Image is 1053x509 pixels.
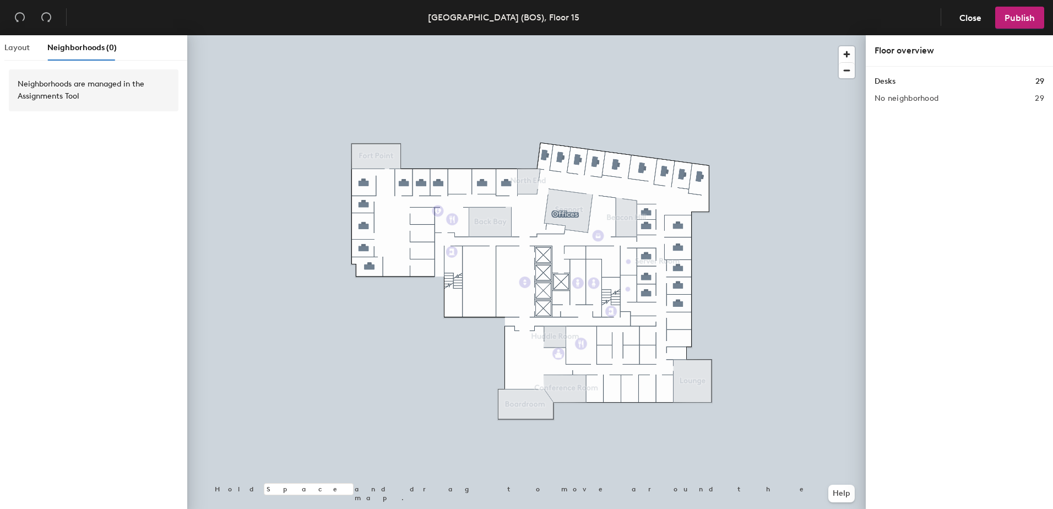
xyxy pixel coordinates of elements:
[4,43,30,52] span: Layout
[875,75,895,88] h1: Desks
[18,78,170,102] div: Neighborhoods are managed in the Assignments Tool
[1035,94,1044,103] h2: 29
[959,13,981,23] span: Close
[14,12,25,23] span: undo
[47,43,117,52] span: Neighborhoods (0)
[9,7,31,29] button: Undo (⌘ + Z)
[828,485,855,502] button: Help
[875,44,1044,57] div: Floor overview
[428,10,579,24] div: [GEOGRAPHIC_DATA] (BOS), Floor 15
[995,7,1044,29] button: Publish
[1035,75,1044,88] h1: 29
[950,7,991,29] button: Close
[35,7,57,29] button: Redo (⌘ + ⇧ + Z)
[875,94,938,103] h2: No neighborhood
[1005,13,1035,23] span: Publish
